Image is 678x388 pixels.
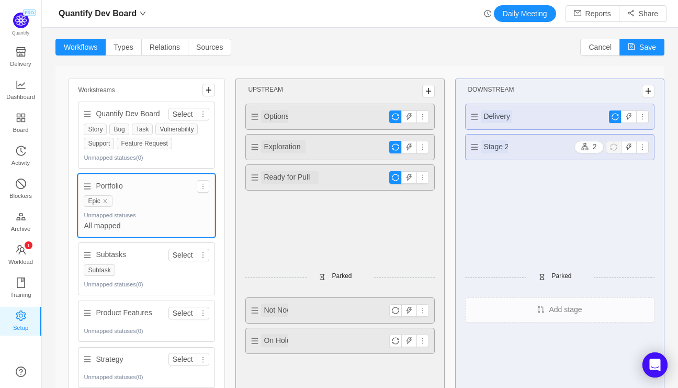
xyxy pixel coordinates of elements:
button: icon: more [197,108,209,120]
i: icon: history [484,10,491,17]
button: icon: more [416,304,429,317]
span: Bug [109,124,129,135]
span: Quantify Dev Board [59,5,137,22]
i: icon: hourglass [539,274,545,280]
span: Types [114,43,133,51]
span: (0) [136,154,143,161]
span: PRO [22,9,36,16]
small: Unmapped statuses [84,374,143,380]
button: icon: thunderbolt [401,304,417,317]
a: Dashboard [16,80,26,101]
span: Task [132,124,153,135]
span: Vulnerability [155,124,198,135]
i: icon: appstore [16,113,26,123]
a: icon: question-circle [16,367,26,377]
span: Activity [12,152,30,173]
button: Select [168,249,197,261]
a: Delivery [16,47,26,68]
i: icon: menu [84,183,91,190]
sup: 1 [25,241,32,249]
small: Unmapped statuses [84,281,143,287]
span: Workload [8,251,33,272]
span: Sources [196,43,223,51]
div: Workstreams [78,85,194,95]
p: 1 [27,241,29,249]
button: icon: thunderbolt [401,171,417,184]
button: icon: more [636,141,649,153]
button: icon: saveSave [619,39,664,56]
span: Relations [150,43,180,51]
a: Archive [16,212,26,233]
span: Setup [13,317,28,338]
span: Board [13,119,29,140]
button: icon: mailReports [566,5,619,22]
span: Archive [11,218,30,239]
span: Quantify [12,30,30,36]
button: icon: sync [609,110,621,123]
a: Setup [16,311,26,332]
span: (0) [136,281,143,287]
a: Training [16,278,26,299]
button: Select [168,353,197,365]
span: Support [84,138,114,149]
button: icon: sync [389,335,402,347]
i: icon: menu [251,113,258,120]
small: Unmapped statuses [84,328,143,334]
i: icon: stop [16,179,26,189]
i: icon: gold [16,212,26,222]
i: icon: menu [471,113,478,120]
span: Workflows [64,43,97,51]
i: icon: menu [84,251,91,259]
span: Subtask [84,264,115,276]
i: icon: menu [84,309,91,317]
i: icon: history [16,146,26,156]
small: Unmapped statuses [84,154,143,161]
button: icon: plus [642,85,654,97]
button: icon: plus [202,84,215,96]
button: icon: more [416,110,429,123]
a: Activity [16,146,26,167]
span: Training [10,284,31,305]
span: Blockers [9,185,32,206]
button: icon: sync [389,171,402,184]
i: icon: menu [251,174,258,181]
button: icon: more [197,353,209,365]
i: icon: line-chart [16,80,26,90]
button: icon: more [416,335,429,347]
button: icon: plus [422,85,435,97]
button: icon: more [416,141,429,153]
a: Board [16,113,26,134]
i: icon: book [16,278,26,288]
button: icon: sync [389,141,402,153]
span: Dashboard [6,86,35,107]
a: icon: teamWorkload [16,245,26,266]
span: All mapped [84,220,120,231]
button: icon: thunderbolt [401,335,417,347]
i: icon: menu [471,143,478,151]
span: Feature Request [117,138,172,149]
img: Quantify [13,13,29,28]
button: icon: more [197,307,209,319]
button: icon: more [197,249,209,261]
button: icon: share-altShare [619,5,666,22]
button: Select [168,108,197,120]
i: icon: menu [251,307,258,314]
i: icon: team [16,245,26,255]
button: icon: more [636,110,649,123]
button: icon: pull-requestAdd stage [465,297,654,323]
i: icon: hourglass [319,274,325,280]
button: icon: thunderbolt [621,141,637,153]
i: icon: down [140,10,146,17]
button: icon: thunderbolt [401,141,417,153]
span: Delivery [10,53,31,74]
button: icon: apartment2 [574,141,604,153]
i: icon: shop [16,47,26,57]
button: Daily Meeting [494,5,556,22]
button: icon: more [416,171,429,184]
span: (0) [136,374,143,380]
button: Select [168,307,197,319]
button: icon: sync [389,304,402,317]
button: icon: thunderbolt [401,110,417,123]
i: icon: menu [251,337,258,345]
i: icon: menu [84,110,91,118]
